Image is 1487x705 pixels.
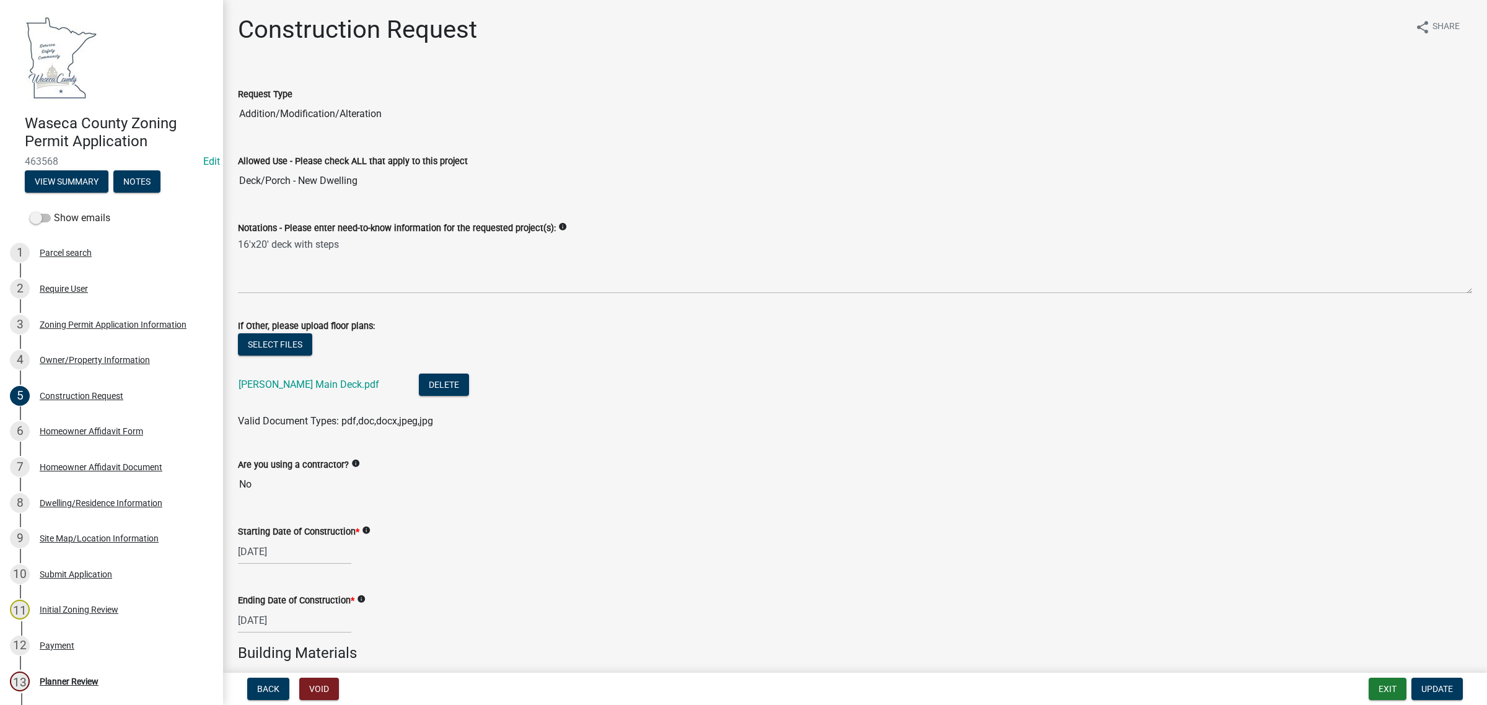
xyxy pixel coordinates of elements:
span: Valid Document Types: pdf,doc,docx,jpeg,jpg [238,415,433,427]
div: Submit Application [40,570,112,579]
i: share [1415,20,1430,35]
label: Starting Date of Construction [238,528,359,536]
label: Request Type [238,90,292,99]
div: 4 [10,350,30,370]
div: Owner/Property Information [40,356,150,364]
div: Dwelling/Residence Information [40,499,162,507]
div: Homeowner Affidavit Form [40,427,143,436]
div: 1 [10,243,30,263]
a: Edit [203,155,220,167]
div: Payment [40,641,74,650]
span: 463568 [25,155,198,167]
div: 13 [10,672,30,691]
button: Notes [113,170,160,193]
input: mm/dd/yyyy [238,608,351,633]
i: info [362,526,371,535]
button: Select files [238,333,312,356]
div: 2 [10,279,30,299]
div: Require User [40,284,88,293]
input: mm/dd/yyyy [238,539,351,564]
label: Ending Date of Construction [238,597,354,605]
i: info [351,459,360,468]
span: Share [1432,20,1460,35]
i: info [558,222,567,231]
label: Notations - Please enter need-to-know information for the requested project(s): [238,224,556,233]
label: Are you using a contractor? [238,461,349,470]
wm-modal-confirm: Delete Document [419,380,469,392]
wm-modal-confirm: Summary [25,177,108,187]
wm-modal-confirm: Notes [113,177,160,187]
a: [PERSON_NAME] Main Deck.pdf [239,379,379,390]
div: 9 [10,528,30,548]
div: Zoning Permit Application Information [40,320,186,329]
div: Planner Review [40,677,99,686]
div: Homeowner Affidavit Document [40,463,162,471]
button: Exit [1369,678,1406,700]
label: Allowed Use - Please check ALL that apply to this project [238,157,468,166]
button: Delete [419,374,469,396]
i: info [357,595,366,603]
div: 3 [10,315,30,335]
label: Show emails [30,211,110,226]
label: If Other, please upload floor plans: [238,322,375,331]
wm-modal-confirm: Edit Application Number [203,155,220,167]
div: Site Map/Location Information [40,534,159,543]
div: Parcel search [40,248,92,257]
span: Back [257,684,279,694]
div: Construction Request [40,392,123,400]
h1: Construction Request [238,15,477,45]
button: Back [247,678,289,700]
div: 6 [10,421,30,441]
div: 10 [10,564,30,584]
div: Initial Zoning Review [40,605,118,614]
div: 7 [10,457,30,477]
div: 12 [10,636,30,655]
button: Update [1411,678,1463,700]
div: 8 [10,493,30,513]
button: View Summary [25,170,108,193]
h4: Building Materials [238,644,1472,662]
img: Waseca County, Minnesota [25,13,98,102]
button: Void [299,678,339,700]
span: Update [1421,684,1453,694]
div: 11 [10,600,30,620]
div: 5 [10,386,30,406]
button: shareShare [1405,15,1470,39]
h4: Waseca County Zoning Permit Application [25,115,213,151]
